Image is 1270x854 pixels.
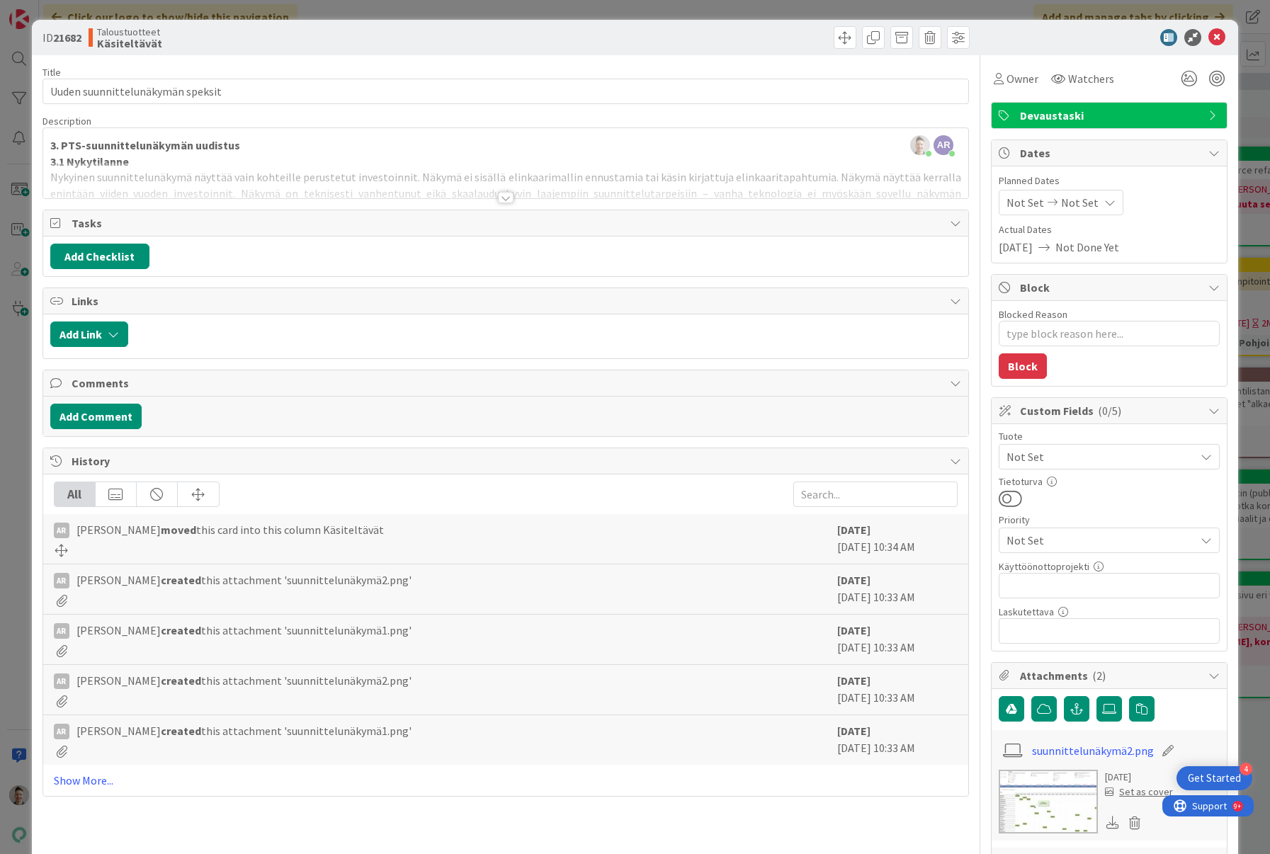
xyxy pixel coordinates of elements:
b: [DATE] [837,673,871,688]
span: Custom Fields [1020,402,1201,419]
div: [DATE] 10:33 AM [837,722,958,758]
div: AR [54,724,69,739]
b: created [161,573,201,587]
div: Set as cover [1105,785,1173,799]
strong: 3.1 Nykytilanne [50,154,129,169]
b: moved [161,523,196,537]
a: Show More... [54,772,958,789]
span: [PERSON_NAME] this attachment 'suunnittelunäkymä1.png' [76,722,412,739]
input: Search... [793,482,958,507]
div: [DATE] [1105,770,1173,785]
span: Not Set [1061,194,1099,211]
label: Käyttöönottoprojekti [999,560,1089,573]
div: [DATE] 10:34 AM [837,521,958,557]
b: created [161,673,201,688]
b: [DATE] [837,623,871,637]
div: AR [54,673,69,689]
div: 9+ [72,6,79,17]
span: [PERSON_NAME] this attachment 'suunnittelunäkymä2.png' [76,571,412,588]
span: ( 0/5 ) [1098,404,1121,418]
div: AR [54,623,69,639]
span: Not Set [1007,447,1188,467]
a: suunnittelunäkymä2.png [1032,742,1154,759]
span: [PERSON_NAME] this card into this column Käsiteltävät [76,521,384,538]
b: created [161,623,201,637]
span: Description [42,115,91,127]
label: Title [42,66,61,79]
button: Add Comment [50,404,142,429]
span: Watchers [1068,70,1114,87]
div: AR [54,573,69,588]
div: Get Started [1188,771,1241,785]
div: AR [54,523,69,538]
span: History [72,452,943,469]
b: 21682 [53,30,81,45]
b: Käsiteltävät [97,38,162,49]
strong: 3. PTS-suunnittelunäkymän uudistus [50,138,240,152]
div: Open Get Started checklist, remaining modules: 4 [1177,766,1252,790]
b: [DATE] [837,724,871,738]
span: Not Set [1007,194,1044,211]
span: Devaustaski [1020,107,1201,124]
span: ( 2 ) [1092,668,1106,683]
span: Not Set [1007,530,1188,550]
span: ID [42,29,81,46]
span: Not Done Yet [1055,239,1119,256]
b: [DATE] [837,523,871,537]
b: created [161,724,201,738]
div: Tuote [999,431,1220,441]
button: Add Checklist [50,244,149,269]
span: Comments [72,375,943,392]
div: [DATE] 10:33 AM [837,571,958,607]
div: [DATE] 10:33 AM [837,622,958,657]
span: Actual Dates [999,222,1220,237]
span: [DATE] [999,239,1033,256]
span: Links [72,292,943,309]
span: [PERSON_NAME] this attachment 'suunnittelunäkymä2.png' [76,672,412,689]
span: Planned Dates [999,173,1220,188]
button: Block [999,353,1047,379]
input: type card name here... [42,79,969,104]
div: Tietoturva [999,477,1220,486]
span: Owner [1007,70,1038,87]
b: [DATE] [837,573,871,587]
span: Dates [1020,144,1201,161]
label: Blocked Reason [999,308,1067,321]
label: Laskutettava [999,605,1054,618]
span: [PERSON_NAME] this attachment 'suunnittelunäkymä1.png' [76,622,412,639]
div: [DATE] 10:33 AM [837,672,958,707]
span: Attachments [1020,667,1201,684]
div: Download [1105,814,1121,832]
span: Tasks [72,215,943,232]
div: Priority [999,515,1220,525]
span: Taloustuotteet [97,26,162,38]
img: chwsQljfBTcKhy88xB9SmiPz5Ih6cdfk.JPG [910,135,930,155]
button: Add Link [50,321,128,347]
div: 4 [1240,763,1252,775]
span: Support [30,2,64,19]
div: All [55,482,96,506]
span: Block [1020,279,1201,296]
span: AR [934,135,953,155]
